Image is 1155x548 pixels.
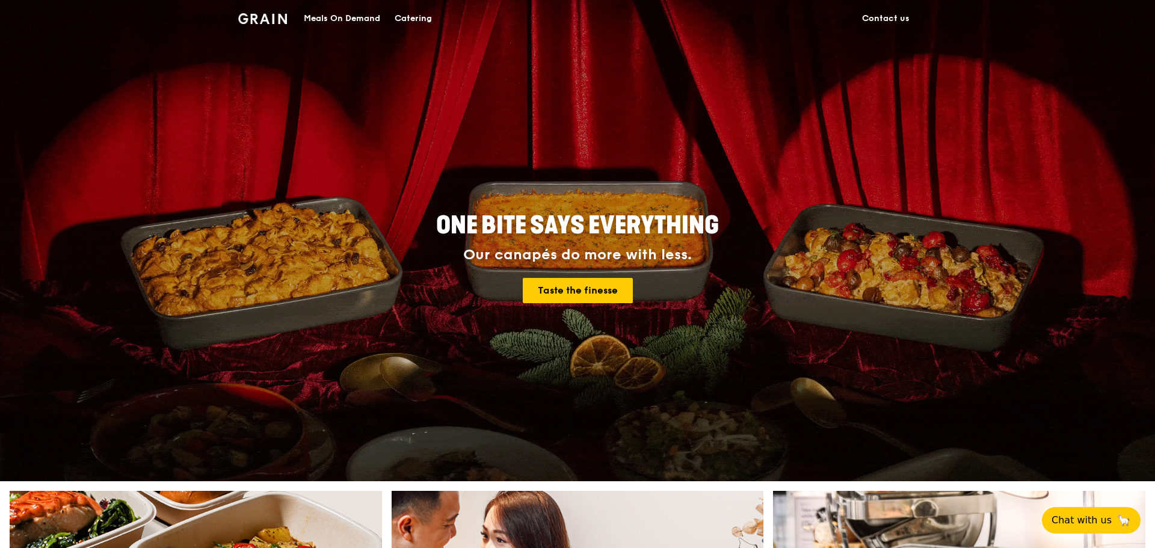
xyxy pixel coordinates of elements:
span: 🦙 [1116,513,1131,528]
a: Taste the finesse [523,278,633,303]
button: Chat with us🦙 [1042,507,1141,534]
img: Grain [238,13,287,24]
div: Catering [395,1,432,37]
div: Meals On Demand [304,1,380,37]
div: Our canapés do more with less. [361,247,794,263]
a: Catering [387,1,439,37]
span: Chat with us [1052,513,1112,528]
a: Contact us [855,1,917,37]
span: ONE BITE SAYS EVERYTHING [436,211,719,240]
